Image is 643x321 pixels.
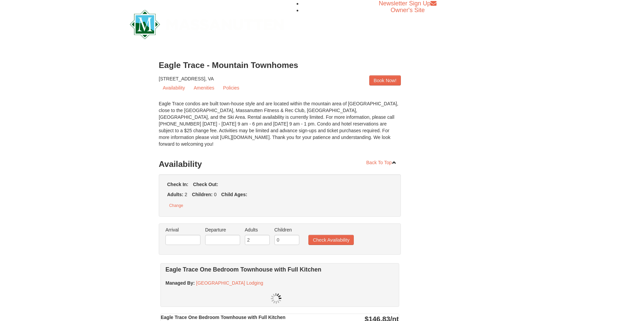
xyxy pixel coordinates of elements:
h3: Availability [159,157,401,171]
h3: Eagle Trace - Mountain Townhomes [159,59,484,72]
img: wait.gif [271,293,281,304]
h4: Eagle Trace One Bedroom Townhouse with Full Kitchen [165,266,387,273]
button: Check Availability [308,235,354,245]
a: [GEOGRAPHIC_DATA] Lodging [196,280,263,286]
label: Children [274,226,299,233]
span: Managed By [165,280,193,286]
a: Back To Top [362,157,401,168]
strong: Check Out: [193,182,218,187]
label: Departure [205,226,240,233]
a: Book Now! [369,75,401,85]
strong: Child Ages: [221,192,247,197]
span: 0 [214,192,217,197]
a: Owner's Site [391,7,425,13]
button: Change [165,201,187,210]
strong: : [165,280,195,286]
strong: Eagle Trace One Bedroom Townhouse with Full Kitchen [161,315,286,320]
strong: Adults: [167,192,183,197]
span: 2 [185,192,187,197]
label: Arrival [165,226,200,233]
a: Amenities [190,83,218,93]
strong: Children: [192,192,213,197]
img: Massanutten Resort Logo [130,10,284,39]
strong: Check In: [167,182,188,187]
div: Eagle Trace condos are built town-house style and are located within the mountain area of [GEOGRA... [159,100,401,154]
a: Massanutten Resort [130,15,284,31]
a: Policies [219,83,243,93]
a: Availability [159,83,189,93]
label: Adults [245,226,270,233]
